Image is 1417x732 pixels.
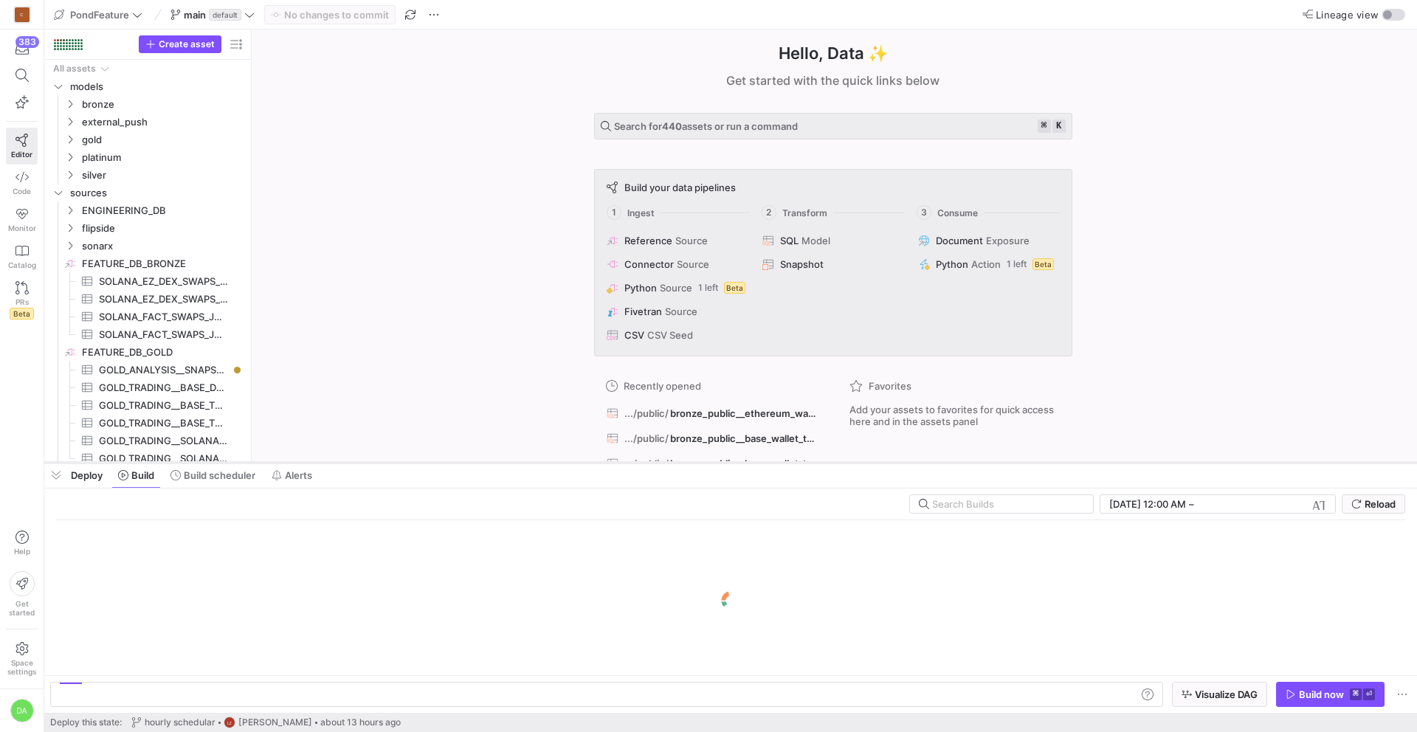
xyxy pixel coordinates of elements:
[82,238,243,255] span: sonarx
[99,415,228,432] span: GOLD_TRADING__BASE_TOKEN_TRANSFERS_FEATURES​​​​​​​​​
[50,131,245,148] div: Press SPACE to select this row.
[698,283,718,293] span: 1 left
[675,235,708,246] span: Source
[779,41,888,66] h1: Hello, Data ✨
[1276,682,1385,707] button: Build now⌘⏎
[624,432,669,444] span: .../public/
[6,238,38,275] a: Catalog
[50,343,245,361] a: FEATURE_DB_GOLD​​​​​​​​
[70,184,243,201] span: sources
[6,275,38,325] a: PRsBeta
[50,308,245,325] div: Press SPACE to select this row.
[82,131,243,148] span: gold
[15,7,30,22] div: C
[915,255,1062,273] button: PythonAction1 leftBeta
[986,235,1030,246] span: Exposure
[11,150,32,159] span: Editor
[224,717,235,728] div: LZ
[603,429,820,448] button: .../public/bronze_public__base_wallet_token_balance_now
[50,343,245,361] div: Press SPACE to select this row.
[82,167,243,184] span: silver
[932,498,1081,510] input: Search Builds
[624,258,674,270] span: Connector
[99,273,228,290] span: SOLANA_EZ_DEX_SWAPS_LATEST_10D​​​​​​​​​
[13,187,31,196] span: Code
[6,128,38,165] a: Editor
[50,396,245,414] a: GOLD_TRADING__BASE_TOKEN_PRICE_FEATURES​​​​​​​​​
[82,114,243,131] span: external_push
[670,457,816,469] span: bronze_public__base_wallet_token_balance_history
[50,449,245,467] div: Press SPACE to select this row.
[801,235,830,246] span: Model
[50,95,245,113] div: Press SPACE to select this row.
[604,279,751,297] button: PythonSource1 leftBeta
[624,407,669,419] span: .../public/
[8,224,36,232] span: Monitor
[145,717,216,728] span: hourly schedular
[624,329,644,341] span: CSV
[50,255,245,272] a: FEATURE_DB_BRONZE​​​​​​​​
[50,166,245,184] div: Press SPACE to select this row.
[82,220,243,237] span: flipside
[82,149,243,166] span: platinum
[1052,120,1066,133] kbd: k
[13,547,31,556] span: Help
[128,713,404,732] button: hourly schedularLZ[PERSON_NAME]about 13 hours ago
[50,113,245,131] div: Press SPACE to select this row.
[167,5,258,24] button: maindefault
[1038,120,1051,133] kbd: ⌘
[70,78,243,95] span: models
[82,255,243,272] span: FEATURE_DB_BRONZE​​​​​​​​
[99,397,228,414] span: GOLD_TRADING__BASE_TOKEN_PRICE_FEATURES​​​​​​​​​
[50,255,245,272] div: Press SPACE to select this row.
[6,35,38,62] button: 383
[936,258,968,270] span: Python
[50,361,245,379] a: GOLD_ANALYSIS__SNAPSHOT_TOKEN_MARKET_FEATURES​​​​​​​​​
[139,35,221,53] button: Create asset
[6,565,38,623] button: Getstarted
[50,219,245,237] div: Press SPACE to select this row.
[624,235,672,246] span: Reference
[50,414,245,432] div: Press SPACE to select this row.
[10,308,34,320] span: Beta
[238,717,312,728] span: [PERSON_NAME]
[50,60,245,77] div: Press SPACE to select this row.
[99,291,228,308] span: SOLANA_EZ_DEX_SWAPS_LATEST_30H​​​​​​​​​
[624,380,701,392] span: Recently opened
[677,258,709,270] span: Source
[780,235,799,246] span: SQL
[99,308,228,325] span: SOLANA_FACT_SWAPS_JUPITER_SUMMARY_LATEST_10D​​​​​​​​​
[1189,498,1194,510] span: –
[131,469,154,481] span: Build
[82,96,243,113] span: bronze
[50,148,245,166] div: Press SPACE to select this row.
[50,184,245,201] div: Press SPACE to select this row.
[6,2,38,27] a: C
[50,201,245,219] div: Press SPACE to select this row.
[604,326,751,344] button: CSVCSV Seed
[50,717,122,728] span: Deploy this state:
[1342,494,1405,514] button: Reload
[1172,682,1267,707] button: Visualize DAG
[624,457,669,469] span: .../public/
[1109,498,1186,510] input: Start datetime
[50,325,245,343] div: Press SPACE to select this row.
[603,454,820,473] button: .../public/bronze_public__base_wallet_token_balance_history
[849,404,1061,427] span: Add your assets to favorites for quick access here and in the assets panel
[50,5,146,24] button: PondFeature
[70,9,129,21] span: PondFeature
[320,717,401,728] span: about 13 hours ago
[604,303,751,320] button: FivetranSource
[660,282,692,294] span: Source
[265,463,319,488] button: Alerts
[594,72,1072,89] div: Get started with the quick links below
[759,255,906,273] button: Snapshot
[1032,258,1054,270] span: Beta
[99,379,228,396] span: GOLD_TRADING__BASE_DEX_SWAPS_FEATURES​​​​​​​​​
[759,232,906,249] button: SQLModel
[184,9,206,21] span: main
[53,63,96,74] div: All assets
[6,524,38,562] button: Help
[647,329,693,341] span: CSV Seed
[50,414,245,432] a: GOLD_TRADING__BASE_TOKEN_TRANSFERS_FEATURES​​​​​​​​​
